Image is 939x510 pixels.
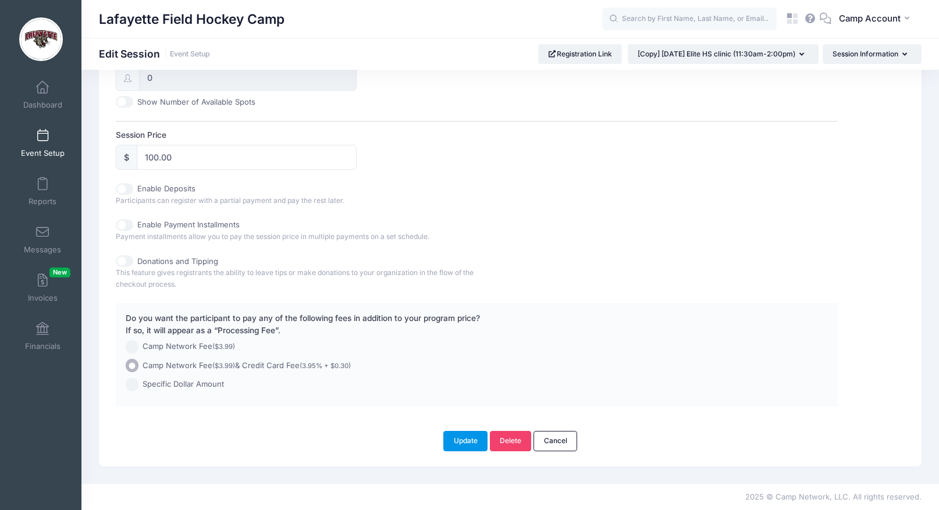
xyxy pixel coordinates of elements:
[490,431,532,451] a: Delete
[143,341,235,352] span: Camp Network Fee
[25,341,61,351] span: Financials
[300,362,351,370] small: (3.95% + $0.30)
[137,183,195,195] label: Enable Deposits
[126,378,139,391] input: Specific Dollar Amount
[99,6,284,33] h1: Lafayette Field Hockey Camp
[831,6,922,33] button: Camp Account
[28,293,58,303] span: Invoices
[19,17,63,61] img: Lafayette Field Hockey Camp
[23,100,62,110] span: Dashboard
[116,145,137,170] div: $
[24,245,61,255] span: Messages
[116,232,429,241] span: Payment installments allow you to pay the session price in multiple payments on a set schedule.
[21,148,65,158] span: Event Setup
[116,129,476,141] label: Session Price
[143,360,351,372] span: Camp Network Fee & Credit Card Fee
[126,340,139,354] input: Camp Network Fee($3.99)
[15,316,70,356] a: Financials
[137,97,255,108] label: Show Number of Available Spots
[638,49,795,58] span: [Copy] [DATE] Elite HS clinic (11:30am-2:00pm)
[15,74,70,115] a: Dashboard
[170,50,210,59] a: Event Setup
[628,44,819,64] button: [Copy] [DATE] Elite HS clinic (11:30am-2:00pm)
[443,431,488,451] button: Update
[745,492,922,501] span: 2025 © Camp Network, LLC. All rights reserved.
[839,12,901,25] span: Camp Account
[116,268,474,288] span: This feature gives registrants the ability to leave tips or make donations to your organization i...
[538,44,623,64] a: Registration Link
[15,268,70,308] a: InvoicesNew
[126,312,480,336] label: Do you want the participant to pay any of the following fees in addition to your program price? I...
[143,379,224,390] span: Specific Dollar Amount
[29,197,56,206] span: Reports
[212,362,235,370] small: ($3.99)
[137,145,357,170] input: 0.00
[823,44,922,64] button: Session Information
[15,219,70,260] a: Messages
[15,171,70,212] a: Reports
[212,343,235,351] small: ($3.99)
[137,256,218,268] label: Donations and Tipping
[602,8,777,31] input: Search by First Name, Last Name, or Email...
[126,359,139,372] input: Camp Network Fee($3.99)& Credit Card Fee(3.95% + $0.30)
[15,123,70,163] a: Event Setup
[137,219,240,231] label: Enable Payment Installments
[139,66,357,91] input: 0
[49,268,70,277] span: New
[116,196,344,205] span: Participants can register with a partial payment and pay the rest later.
[533,431,577,451] a: Cancel
[99,48,210,60] h1: Edit Session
